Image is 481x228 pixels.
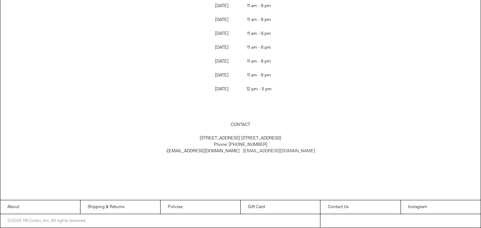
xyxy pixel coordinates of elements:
[161,200,240,214] a: Policies
[241,200,320,214] a: Gift Card
[123,118,359,132] p: CONTACT
[203,13,240,27] p: [DATE]
[123,132,359,158] p: [STREET_ADDRESS] [STREET_ADDRESS] Phone: [PHONE_NUMBER]
[241,41,278,54] p: 11 am - 6 pm
[241,83,278,96] p: 12 pm - 5 pm
[0,200,80,214] a: About
[80,200,160,214] a: Shipping & Returns
[243,148,315,154] a: [EMAIL_ADDRESS][DOMAIN_NAME]
[241,69,278,82] p: 11 am - 6 pm
[203,83,240,96] p: [DATE]
[241,13,278,27] p: 11 am - 6 pm
[203,41,240,54] p: [DATE]
[321,200,401,214] a: Contact Us
[401,200,481,214] a: Instagram
[0,214,93,228] p: ©2025 119 Corbo, Inc. All rights reserved.
[203,55,240,68] p: [DATE]
[241,55,278,68] p: 11 am - 6 pm
[166,148,243,154] span: i
[167,148,240,154] a: [EMAIL_ADDRESS][DOMAIN_NAME]
[241,27,278,41] p: 11 am - 6 pm
[203,27,240,41] p: [DATE]
[203,69,240,82] p: [DATE]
